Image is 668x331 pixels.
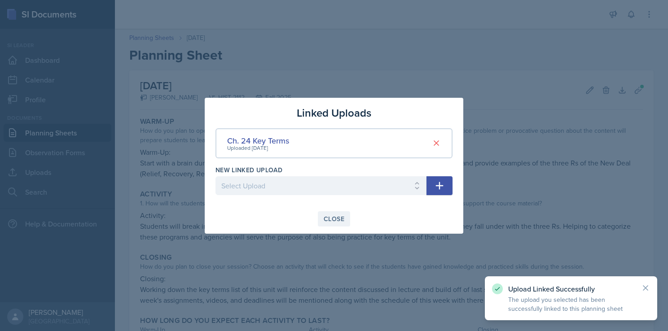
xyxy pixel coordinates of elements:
[508,295,634,313] p: The upload you selected has been successfully linked to this planning sheet
[227,144,289,152] div: Uploaded [DATE]
[215,165,282,174] label: New Linked Upload
[508,284,634,293] p: Upload Linked Successfully
[318,211,350,226] button: Close
[297,105,371,121] h3: Linked Uploads
[324,215,344,222] div: Close
[227,135,289,147] div: Ch. 24 Key Terms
